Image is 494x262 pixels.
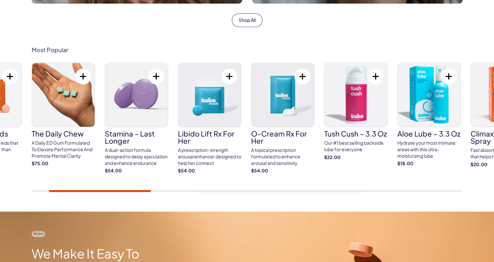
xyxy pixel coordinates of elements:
div: A topical prescription formulated to enhance arousal and sensitivity [251,147,314,166]
h3: Tush Cush – 3.3 oz [324,130,388,137]
div: A Daily ED Gum Formulated To Elevate Performance And Promote Mental Clarity [32,140,95,159]
img: Libido Lift Rx For Her [178,63,241,127]
a: O-Cream Rx for Her O-Cream Rx for Her A topical prescription formulated to enhance arousal and se... [251,63,314,174]
strong: $18.00 [397,160,461,167]
div: Our #1 best selling backside lube for everyone [324,140,388,153]
img: Tush Cush – 3.3 oz [325,63,387,127]
strong: $54.00 [251,167,314,174]
img: O-Cream Rx for Her [251,63,314,127]
h3: Libido Lift Rx For Her [178,130,241,144]
strong: $54.00 [178,167,241,174]
a: Libido Lift Rx For Her Libido Lift Rx For Her A prescription-strength arousal enhancer designed t... [178,63,241,174]
strong: $75.00 [32,160,95,167]
div: A prescription-strength arousal enhancer designed to help her connect [178,147,241,166]
span: Rx Care [32,231,45,237]
a: Stamina – Last Longer Stamina – Last Longer A dual-action formula designed to delay ejaculation a... [105,63,168,174]
h3: Aloe Lube – 3.3 oz [397,130,461,137]
a: Tush Cush – 3.3 oz Tush Cush – 3.3 oz Our #1 best selling backside lube for everyone $22.00 [324,63,388,160]
img: The Daily Chew [32,63,95,127]
div: Hydrate your most intimate areas with this ultra-moisturizing lube [397,140,461,159]
div: A dual-action formula designed to delay ejaculation and enhance endurance [105,147,168,166]
strong: $54.00 [105,167,168,174]
a: The Daily Chew The Daily Chew A Daily ED Gum Formulated To Elevate Performance And Promote Mental... [32,63,95,167]
h3: O-Cream Rx for Her [251,130,314,144]
a: Shop All [232,13,263,27]
img: Stamina – Last Longer [105,63,168,127]
h3: The Daily Chew [32,130,95,137]
img: Aloe Lube – 3.3 oz [398,63,460,127]
h3: Stamina – Last Longer [105,130,168,144]
a: Aloe Lube – 3.3 oz Aloe Lube – 3.3 oz Hydrate your most intimate areas with this ultra-moisturizi... [397,63,461,167]
strong: $22.00 [324,154,388,161]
